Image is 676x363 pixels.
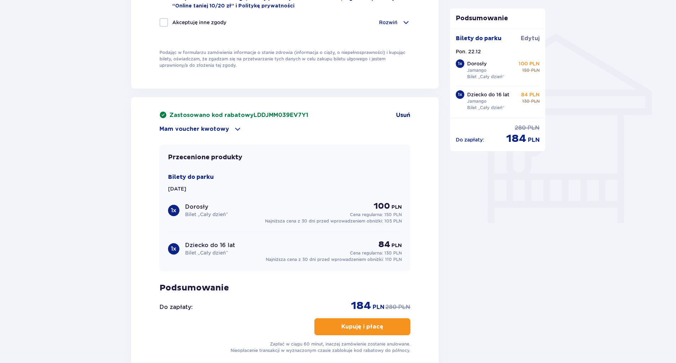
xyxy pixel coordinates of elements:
span: 280 [515,124,526,132]
span: PLN [391,242,402,249]
span: Edytuj [521,34,540,42]
button: Kupuję i płacę [314,318,410,335]
div: 1 x [456,90,464,99]
p: Najniższa cena z 30 dni przed wprowadzeniem obniżki: [266,256,402,263]
div: 1 x [168,205,179,216]
span: PLN [528,136,540,144]
span: PLN [531,98,540,105]
span: PLN [528,124,540,132]
span: 130 [522,98,530,105]
p: Dorosły [467,60,487,67]
p: Do zapłaty : [159,303,193,311]
span: 130 PLN [384,250,402,256]
span: 84 [378,239,390,250]
div: 1 x [168,243,179,255]
p: Dorosły [185,203,208,211]
p: Przecenione produkty [168,153,242,162]
p: Bilet „Cały dzień” [467,74,504,80]
p: Rozwiń [379,19,398,26]
p: Akceptuję inne zgody [172,19,226,26]
p: Dziecko do 16 lat [185,241,235,249]
p: [DATE] [168,185,186,192]
span: PLN [531,67,540,74]
span: PLN [398,303,410,311]
p: Cena regularna: [350,212,402,218]
p: Do zapłaty : [456,136,484,143]
span: 280 [385,303,397,311]
span: 105 PLN [384,218,402,224]
img: rounded green checkmark [159,111,167,118]
p: Pon. 22.12 [456,48,481,55]
p: Podsumowanie [159,283,411,293]
p: Bilety do parku [168,173,214,181]
p: Mam voucher kwotowy [159,125,229,133]
span: 184 [506,132,526,145]
p: Dziecko do 16 lat [467,91,509,98]
span: i [236,4,238,9]
div: 1 x [456,59,464,68]
p: Bilet „Cały dzień” [467,105,504,111]
p: Podając w formularzu zamówienia informacje o stanie zdrowia (informacja o ciąży, o niepełnosprawn... [159,49,411,69]
span: 150 [522,67,530,74]
span: 150 PLN [384,212,402,217]
span: PLN [391,204,402,211]
p: Jamango [467,98,487,105]
p: Bilety do parku [456,34,502,42]
p: Cena regularna: [350,250,402,256]
span: PLN [373,303,384,311]
a: Politykę prywatności [238,4,294,9]
p: 84 PLN [521,91,540,98]
p: Najniższa cena z 30 dni przed wprowadzeniem obniżki: [265,218,402,224]
p: 100 PLN [519,60,540,67]
span: LDDJMM039EV7Y1 [254,112,308,118]
p: Kupuję i płacę [341,323,383,331]
p: Bilet „Cały dzień” [185,211,228,218]
span: 110 PLN [385,257,402,262]
p: Jamango [467,67,487,74]
span: 100 [374,201,390,212]
p: Zastosowano kod rabatowy [169,111,308,119]
p: Podsumowanie [450,14,545,23]
p: Zapłać w ciągu 60 minut, inaczej zamówienie zostanie anulowane. Nieopłacenie transakcji w wyznacz... [231,341,410,354]
span: 184 [351,299,371,313]
a: Usuń [396,111,410,119]
p: Bilet „Cały dzień” [185,249,228,256]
